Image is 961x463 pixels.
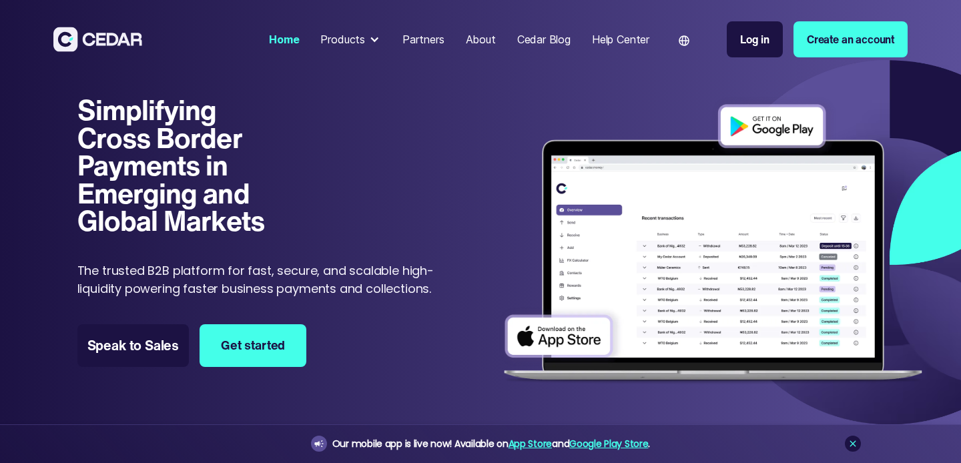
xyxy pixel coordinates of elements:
[512,25,576,54] a: Cedar Blog
[269,31,299,47] div: Home
[740,31,769,47] div: Log in
[517,31,571,47] div: Cedar Blog
[793,21,908,57] a: Create an account
[509,437,552,450] a: App Store
[495,96,932,394] img: Dashboard of transactions
[315,26,386,53] div: Products
[264,25,304,54] a: Home
[200,324,306,367] a: Get started
[569,437,648,450] a: Google Play Store
[397,25,450,54] a: Partners
[332,436,650,452] div: Our mobile app is live now! Available on and .
[587,25,655,54] a: Help Center
[402,31,444,47] div: Partners
[727,21,783,57] a: Log in
[592,31,649,47] div: Help Center
[679,35,689,46] img: world icon
[77,96,296,235] h1: Simplifying Cross Border Payments in Emerging and Global Markets
[77,324,190,367] a: Speak to Sales
[460,25,501,54] a: About
[320,31,365,47] div: Products
[466,31,496,47] div: About
[77,262,441,298] p: The trusted B2B platform for fast, secure, and scalable high-liquidity powering faster business p...
[314,438,324,449] img: announcement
